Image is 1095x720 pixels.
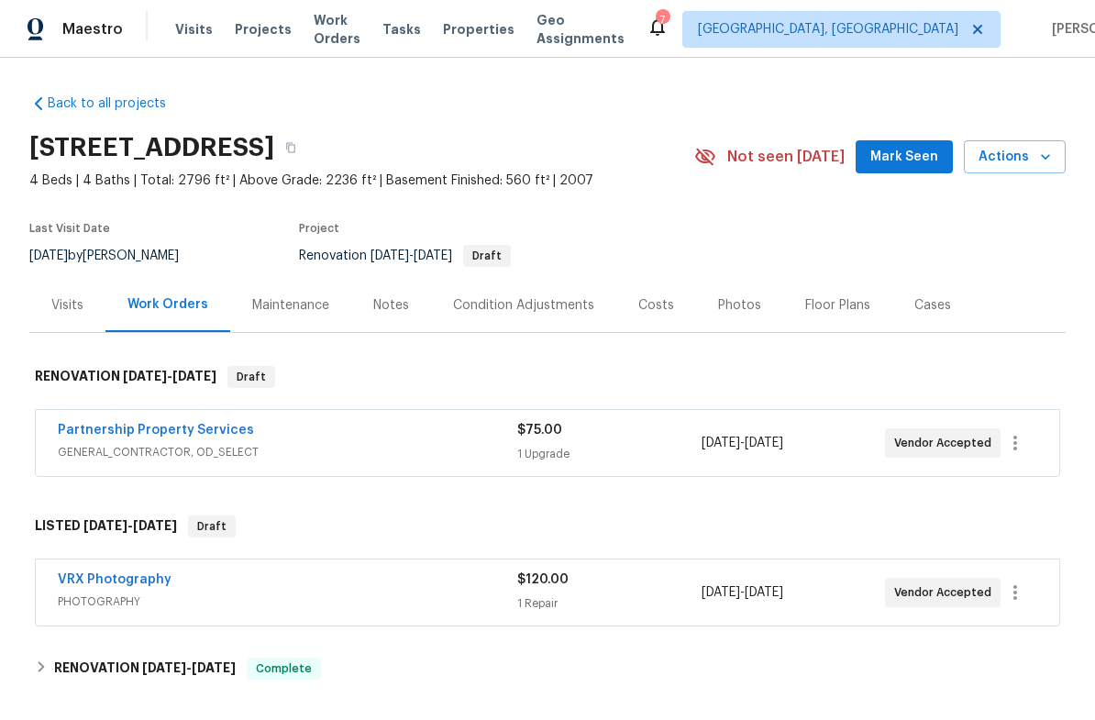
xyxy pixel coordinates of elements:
[517,594,701,613] div: 1 Repair
[252,296,329,315] div: Maintenance
[29,497,1066,556] div: LISTED [DATE]-[DATE]Draft
[29,348,1066,406] div: RENOVATION [DATE]-[DATE]Draft
[54,658,236,680] h6: RENOVATION
[745,437,783,449] span: [DATE]
[870,146,938,169] span: Mark Seen
[229,368,273,386] span: Draft
[517,445,701,463] div: 1 Upgrade
[894,434,999,452] span: Vendor Accepted
[58,573,171,586] a: VRX Photography
[299,249,511,262] span: Renovation
[517,573,569,586] span: $120.00
[29,172,694,190] span: 4 Beds | 4 Baths | Total: 2796 ft² | Above Grade: 2236 ft² | Basement Finished: 560 ft² | 2007
[123,370,216,382] span: -
[805,296,870,315] div: Floor Plans
[29,249,68,262] span: [DATE]
[299,223,339,234] span: Project
[29,94,205,113] a: Back to all projects
[638,296,674,315] div: Costs
[536,11,625,48] span: Geo Assignments
[172,370,216,382] span: [DATE]
[382,23,421,36] span: Tasks
[58,593,517,611] span: PHOTOGRAPHY
[656,11,669,29] div: 7
[62,20,123,39] span: Maestro
[373,296,409,315] div: Notes
[142,661,186,674] span: [DATE]
[235,20,292,39] span: Projects
[133,519,177,532] span: [DATE]
[894,583,999,602] span: Vendor Accepted
[29,647,1066,691] div: RENOVATION [DATE]-[DATE]Complete
[414,249,452,262] span: [DATE]
[29,223,110,234] span: Last Visit Date
[465,250,509,261] span: Draft
[249,659,319,678] span: Complete
[314,11,360,48] span: Work Orders
[702,437,740,449] span: [DATE]
[192,661,236,674] span: [DATE]
[698,20,958,39] span: [GEOGRAPHIC_DATA], [GEOGRAPHIC_DATA]
[453,296,594,315] div: Condition Adjustments
[979,146,1051,169] span: Actions
[51,296,83,315] div: Visits
[443,20,514,39] span: Properties
[371,249,452,262] span: -
[35,366,216,388] h6: RENOVATION
[142,661,236,674] span: -
[83,519,127,532] span: [DATE]
[745,586,783,599] span: [DATE]
[29,245,201,267] div: by [PERSON_NAME]
[58,443,517,461] span: GENERAL_CONTRACTOR, OD_SELECT
[856,140,953,174] button: Mark Seen
[274,131,307,164] button: Copy Address
[371,249,409,262] span: [DATE]
[914,296,951,315] div: Cases
[123,370,167,382] span: [DATE]
[517,424,562,437] span: $75.00
[127,295,208,314] div: Work Orders
[702,434,783,452] span: -
[29,138,274,157] h2: [STREET_ADDRESS]
[35,515,177,537] h6: LISTED
[964,140,1066,174] button: Actions
[58,424,254,437] a: Partnership Property Services
[83,519,177,532] span: -
[727,148,845,166] span: Not seen [DATE]
[718,296,761,315] div: Photos
[702,586,740,599] span: [DATE]
[190,517,234,536] span: Draft
[702,583,783,602] span: -
[175,20,213,39] span: Visits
